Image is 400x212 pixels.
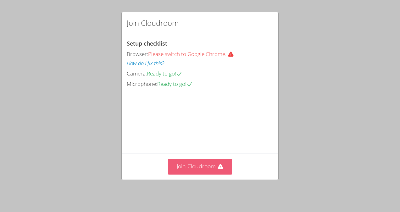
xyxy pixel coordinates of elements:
span: Ready to go! [147,70,182,77]
span: Ready to go! [157,80,193,87]
h2: Join Cloudroom [127,17,179,29]
span: Microphone: [127,80,157,87]
button: Join Cloudroom [168,159,232,174]
span: Setup checklist [127,40,167,47]
span: Please switch to Google Chrome. [148,50,236,58]
span: Camera: [127,70,147,77]
span: Browser: [127,50,148,58]
button: How do I fix this? [127,59,164,68]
